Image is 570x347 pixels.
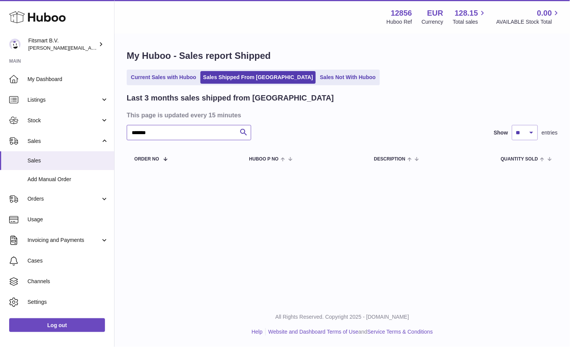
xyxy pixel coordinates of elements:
a: Log out [9,318,105,332]
span: Listings [27,96,100,104]
span: Settings [27,298,108,306]
span: AVAILABLE Stock Total [496,18,561,26]
div: Fitsmart B.V. [28,37,97,52]
a: Help [252,329,263,335]
a: Sales Shipped From [GEOGRAPHIC_DATA] [200,71,316,84]
a: 0.00 AVAILABLE Stock Total [496,8,561,26]
span: Total sales [453,18,487,26]
strong: 12856 [391,8,412,18]
span: Add Manual Order [27,176,108,183]
img: jonathan@leaderoo.com [9,39,21,50]
span: Description [374,157,405,162]
a: 128.15 Total sales [453,8,487,26]
span: 128.15 [455,8,478,18]
span: Invoicing and Payments [27,237,100,244]
span: 0.00 [537,8,552,18]
label: Show [494,129,508,136]
span: Cases [27,257,108,264]
span: Quantity Sold [501,157,538,162]
span: entries [542,129,558,136]
span: Stock [27,117,100,124]
h3: This page is updated every 15 minutes [127,111,556,119]
p: All Rights Reserved. Copyright 2025 - [DOMAIN_NAME] [121,313,564,321]
span: [PERSON_NAME][EMAIL_ADDRESS][DOMAIN_NAME] [28,45,153,51]
span: Huboo P no [249,157,279,162]
div: Currency [422,18,444,26]
span: Order No [134,157,159,162]
h1: My Huboo - Sales report Shipped [127,50,558,62]
strong: EUR [427,8,443,18]
span: My Dashboard [27,76,108,83]
span: Sales [27,157,108,164]
h2: Last 3 months sales shipped from [GEOGRAPHIC_DATA] [127,93,334,103]
div: Huboo Ref [387,18,412,26]
span: Channels [27,278,108,285]
a: Service Terms & Conditions [367,329,433,335]
a: Current Sales with Huboo [128,71,199,84]
li: and [266,328,433,336]
span: Usage [27,216,108,223]
a: Sales Not With Huboo [317,71,378,84]
span: Orders [27,195,100,203]
span: Sales [27,138,100,145]
a: Website and Dashboard Terms of Use [268,329,358,335]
